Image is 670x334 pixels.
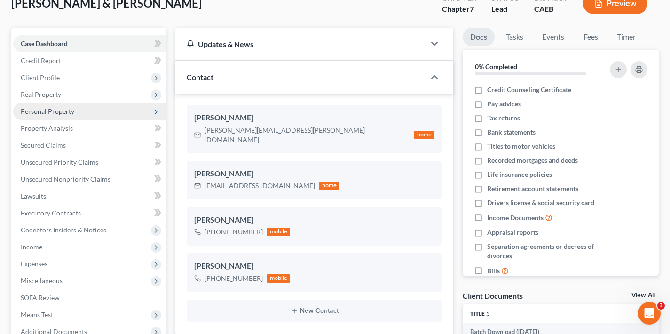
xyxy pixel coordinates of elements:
span: Credit Report [21,56,61,64]
span: Case Dashboard [21,40,68,48]
div: [PERSON_NAME][EMAIL_ADDRESS][PERSON_NAME][DOMAIN_NAME] [205,126,410,144]
a: Tasks [498,28,531,46]
span: Expenses [21,260,47,268]
a: Lawsuits [13,188,166,205]
div: [PHONE_NUMBER] [205,227,263,237]
span: Bills [487,266,500,276]
span: Miscellaneous [21,277,63,285]
div: [EMAIL_ADDRESS][DOMAIN_NAME] [205,181,315,191]
div: Lead [491,4,519,15]
div: mobile [267,274,290,283]
span: Titles to motor vehicles [487,142,555,151]
div: [PERSON_NAME] [194,261,434,272]
div: CAEB [534,4,568,15]
span: Income Documents [487,213,544,223]
div: Updates & News [187,39,414,49]
span: Client Profile [21,73,60,81]
a: Executory Contracts [13,205,166,222]
a: Unsecured Priority Claims [13,154,166,171]
span: Codebtors Insiders & Notices [21,226,106,234]
span: Contact [187,72,213,81]
span: Credit Counseling Certificate [487,85,571,95]
span: Lawsuits [21,192,46,200]
a: Events [535,28,572,46]
span: Real Property [21,90,61,98]
a: SOFA Review [13,289,166,306]
span: Life insurance policies [487,170,552,179]
span: Tax returns [487,113,520,123]
iframe: Intercom live chat [638,302,661,325]
span: 7 [470,4,474,13]
span: 3 [657,302,665,310]
a: Property Analysis [13,120,166,137]
div: home [414,131,435,139]
span: Appraisal reports [487,228,538,237]
button: New Contact [194,307,434,315]
i: unfold_more [485,311,490,317]
span: Personal Property [21,107,74,115]
a: Timer [609,28,643,46]
span: Pay advices [487,99,521,109]
div: mobile [267,228,290,236]
a: Credit Report [13,52,166,69]
span: Executory Contracts [21,209,81,217]
a: Fees [575,28,606,46]
strong: 0% Completed [475,63,517,71]
div: Chapter [442,4,476,15]
span: Retirement account statements [487,184,578,193]
a: Unsecured Nonpriority Claims [13,171,166,188]
span: Separation agreements or decrees of divorces [487,242,601,261]
div: [PHONE_NUMBER] [205,274,263,283]
div: [PERSON_NAME] [194,168,434,180]
span: Bank statements [487,127,536,137]
span: Property Analysis [21,124,73,132]
a: Secured Claims [13,137,166,154]
a: Titleunfold_more [470,310,490,317]
div: [PERSON_NAME] [194,215,434,226]
span: SOFA Review [21,294,60,302]
a: View All [631,292,655,299]
span: Means Test [21,310,53,318]
div: home [319,182,339,190]
span: Unsecured Priority Claims [21,158,98,166]
span: Income [21,243,42,251]
span: Secured Claims [21,141,66,149]
div: [PERSON_NAME] [194,112,434,124]
span: Drivers license & social security card [487,198,594,207]
div: Client Documents [463,291,523,301]
span: Recorded mortgages and deeds [487,156,578,165]
a: Docs [463,28,495,46]
span: Unsecured Nonpriority Claims [21,175,110,183]
a: Case Dashboard [13,35,166,52]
